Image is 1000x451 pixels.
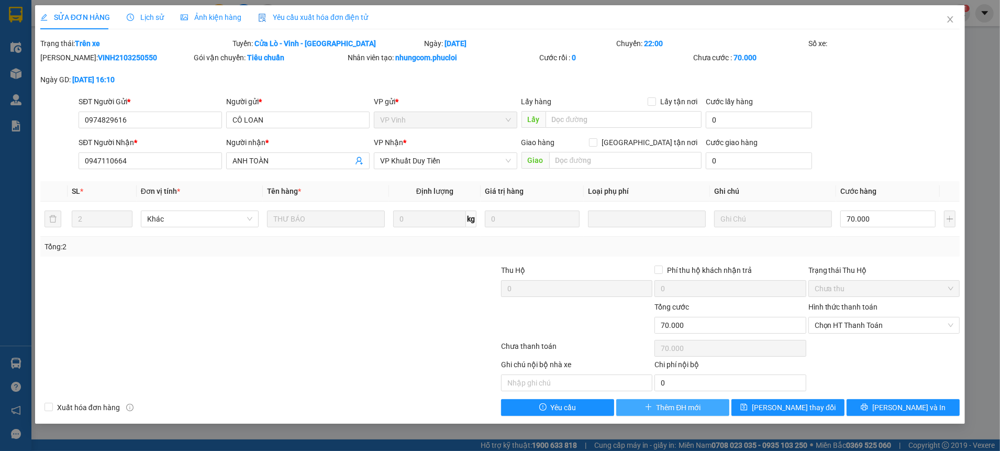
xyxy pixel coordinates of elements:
span: [GEOGRAPHIC_DATA] tận nơi [597,137,702,148]
b: 70.000 [734,53,757,62]
img: icon [258,14,266,22]
span: Yêu cầu [551,402,576,413]
input: Dọc đường [546,111,702,128]
th: Ghi chú [710,181,836,202]
input: Cước giao hàng [706,152,812,169]
div: Ngày GD: [40,74,192,85]
b: [DATE] [445,39,466,48]
input: VD: Bàn, Ghế [267,211,385,227]
button: save[PERSON_NAME] thay đổi [731,399,845,416]
b: 0 [572,53,576,62]
span: Lịch sử [127,13,164,21]
b: Trên xe [75,39,100,48]
span: plus [645,403,652,412]
span: Giao hàng [521,138,555,147]
button: printer[PERSON_NAME] và In [847,399,960,416]
span: Đơn vị tính [141,187,180,195]
div: Số xe: [807,38,961,49]
div: Cước rồi : [539,52,691,63]
span: VP Khuất Duy Tiến [380,153,511,169]
label: Hình thức thanh toán [808,303,878,311]
span: Thêm ĐH mới [657,402,701,413]
input: Dọc đường [549,152,702,169]
button: plus [944,211,955,227]
div: Người gửi [226,96,370,107]
span: edit [40,14,48,21]
li: [PERSON_NAME], [PERSON_NAME] [98,26,438,39]
span: Khác [147,211,252,227]
span: Tên hàng [267,187,301,195]
span: Giá trị hàng [485,187,524,195]
div: Chuyến: [615,38,807,49]
b: VINH2103250550 [98,53,157,62]
span: Giao [521,152,549,169]
div: Ghi chú nội bộ nhà xe [501,359,652,375]
div: Chi phí nội bộ [654,359,806,375]
input: Nhập ghi chú [501,375,652,391]
span: Thu Hộ [501,266,525,274]
span: Cước hàng [840,187,876,195]
span: Chọn HT Thanh Toán [815,317,953,333]
div: Nhân viên tạo: [348,52,538,63]
div: Tuyến: [231,38,424,49]
input: Ghi Chú [714,211,832,227]
div: Trạng thái Thu Hộ [808,265,960,276]
div: SĐT Người Gửi [79,96,222,107]
span: SL [72,187,80,195]
label: Cước giao hàng [706,138,758,147]
b: Tiêu chuẩn [247,53,284,62]
span: kg [466,211,476,227]
span: SỬA ĐƠN HÀNG [40,13,110,21]
th: Loại phụ phí [584,181,710,202]
span: Tổng cước [654,303,689,311]
div: Chưa thanh toán [500,340,653,359]
button: exclamation-circleYêu cầu [501,399,614,416]
span: clock-circle [127,14,134,21]
span: close [946,15,954,24]
span: [PERSON_NAME] thay đổi [752,402,836,413]
span: VP Nhận [374,138,403,147]
span: Lấy tận nơi [656,96,702,107]
span: VP Vinh [380,112,511,128]
div: Chưa cước : [693,52,845,63]
span: Chưa thu [815,281,953,296]
div: VP gửi [374,96,517,107]
div: SĐT Người Nhận [79,137,222,148]
span: save [740,403,748,412]
span: info-circle [126,404,134,411]
b: nhungcom.phucloi [396,53,458,62]
div: Trạng thái: [39,38,231,49]
span: [PERSON_NAME] và In [872,402,946,413]
b: GỬI : VP Vinh [13,76,99,93]
button: plusThêm ĐH mới [616,399,729,416]
div: Tổng: 2 [45,241,386,252]
span: printer [861,403,868,412]
input: Cước lấy hàng [706,112,812,128]
span: Yêu cầu xuất hóa đơn điện tử [258,13,369,21]
span: Ảnh kiện hàng [181,13,241,21]
b: 22:00 [644,39,663,48]
span: picture [181,14,188,21]
span: exclamation-circle [539,403,547,412]
span: Định lượng [416,187,453,195]
span: Phí thu hộ khách nhận trả [663,265,756,276]
button: delete [45,211,61,227]
span: Lấy hàng [521,97,552,106]
img: logo.jpg [13,13,65,65]
div: Gói vận chuyển: [194,52,345,63]
span: Xuất hóa đơn hàng [53,402,124,413]
label: Cước lấy hàng [706,97,753,106]
b: Cửa Lò - Vinh - [GEOGRAPHIC_DATA] [255,39,376,48]
div: Ngày: [423,38,615,49]
b: [DATE] 16:10 [72,75,115,84]
div: Người nhận [226,137,370,148]
input: 0 [485,211,580,227]
div: [PERSON_NAME]: [40,52,192,63]
span: Lấy [521,111,546,128]
button: Close [936,5,965,35]
li: Hotline: 02386655777, 02462925925, 0944789456 [98,39,438,52]
span: user-add [355,157,363,165]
